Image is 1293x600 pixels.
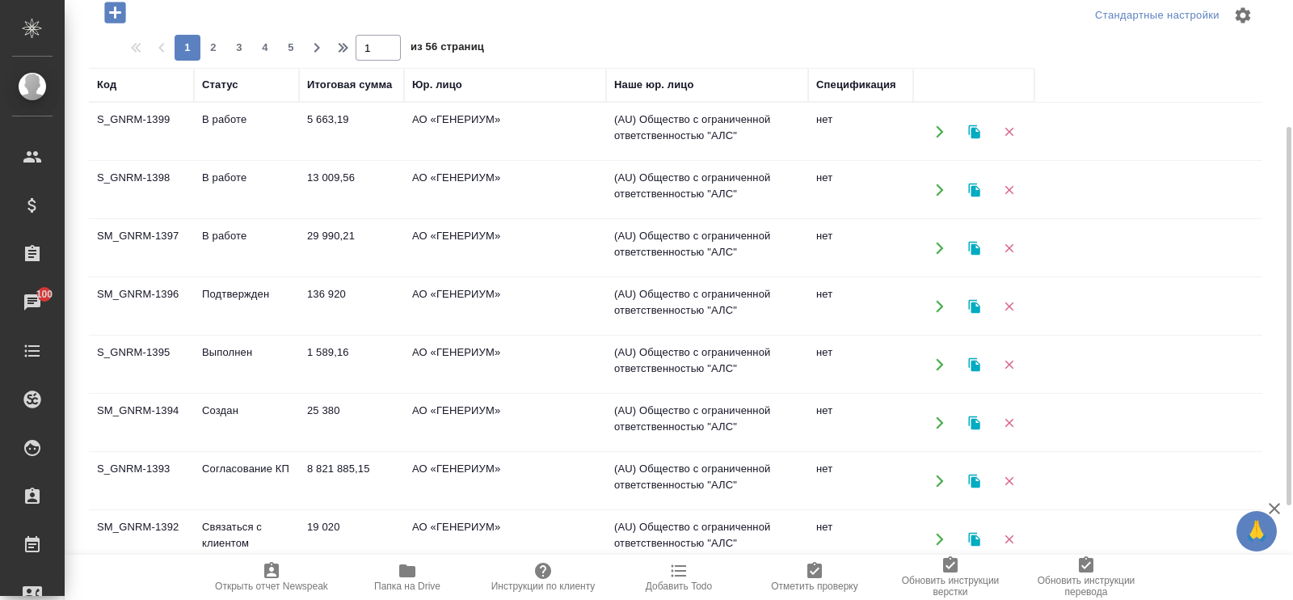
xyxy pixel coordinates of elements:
[194,162,299,218] td: В работе
[475,555,611,600] button: Инструкции по клиенту
[923,464,956,497] button: Открыть
[194,104,299,160] td: В работе
[606,336,808,393] td: (AU) Общество с ограниченной ответственностью "АЛС"
[194,395,299,451] td: Создан
[606,220,808,277] td: (AU) Общество с ограниченной ответственностью "АЛС"
[299,511,404,568] td: 19 020
[194,220,299,277] td: В работе
[404,453,606,509] td: АО «ГЕНЕРИУМ»
[958,173,991,206] button: Клонировать
[808,395,913,451] td: нет
[404,395,606,451] td: АО «ГЕНЕРИУМ»
[923,115,956,148] button: Открыть
[808,220,913,277] td: нет
[1018,555,1154,600] button: Обновить инструкции перевода
[89,395,194,451] td: SM_GNRM-1394
[816,77,896,93] div: Спецификация
[1091,3,1224,28] div: split button
[299,104,404,160] td: 5 663,19
[89,220,194,277] td: SM_GNRM-1397
[606,104,808,160] td: (AU) Общество с ограниченной ответственностью "АЛС"
[278,35,304,61] button: 5
[892,575,1009,598] span: Обновить инструкции верстки
[958,289,991,323] button: Клонировать
[923,522,956,556] button: Открыть
[299,453,404,509] td: 8 821 885,15
[226,40,252,56] span: 3
[808,104,913,160] td: нет
[404,162,606,218] td: АО «ГЕНЕРИУМ»
[992,406,1026,439] button: Удалить
[339,555,475,600] button: Папка на Drive
[299,395,404,451] td: 25 380
[923,406,956,439] button: Открыть
[958,231,991,264] button: Клонировать
[27,286,63,302] span: 100
[882,555,1018,600] button: Обновить инструкции верстки
[923,231,956,264] button: Открыть
[404,104,606,160] td: АО «ГЕНЕРИУМ»
[89,104,194,160] td: S_GNRM-1399
[215,581,328,592] span: Открыть отчет Newspeak
[374,581,440,592] span: Папка на Drive
[278,40,304,56] span: 5
[646,581,712,592] span: Добавить Todo
[89,278,194,335] td: SM_GNRM-1396
[4,282,61,323] a: 100
[992,348,1026,381] button: Удалить
[923,289,956,323] button: Открыть
[958,115,991,148] button: Клонировать
[923,173,956,206] button: Открыть
[200,40,226,56] span: 2
[992,231,1026,264] button: Удалить
[611,555,747,600] button: Добавить Todo
[299,336,404,393] td: 1 589,16
[992,115,1026,148] button: Удалить
[412,77,462,93] div: Юр. лицо
[1236,511,1277,551] button: 🙏
[404,511,606,568] td: АО «ГЕНЕРИУМ»
[194,511,299,568] td: Связаться с клиентом
[404,278,606,335] td: АО «ГЕНЕРИУМ»
[204,555,339,600] button: Открыть отчет Newspeak
[404,220,606,277] td: АО «ГЕНЕРИУМ»
[194,336,299,393] td: Выполнен
[992,464,1026,497] button: Удалить
[200,35,226,61] button: 2
[89,336,194,393] td: S_GNRM-1395
[992,173,1026,206] button: Удалить
[808,511,913,568] td: нет
[771,581,857,592] span: Отметить проверку
[992,289,1026,323] button: Удалить
[606,162,808,218] td: (AU) Общество с ограниченной ответственностью "АЛС"
[202,77,238,93] div: Статус
[992,522,1026,556] button: Удалить
[491,581,596,592] span: Инструкции по клиенту
[89,453,194,509] td: S_GNRM-1393
[808,336,913,393] td: нет
[606,395,808,451] td: (AU) Общество с ограниченной ответственностью "АЛС"
[1243,514,1270,548] span: 🙏
[411,37,484,61] span: из 56 страниц
[226,35,252,61] button: 3
[252,35,278,61] button: 4
[606,453,808,509] td: (AU) Общество с ограниченной ответственностью "АЛС"
[299,162,404,218] td: 13 009,56
[614,77,694,93] div: Наше юр. лицо
[89,511,194,568] td: SM_GNRM-1392
[404,336,606,393] td: АО «ГЕНЕРИУМ»
[97,77,116,93] div: Код
[89,162,194,218] td: S_GNRM-1398
[958,522,991,556] button: Клонировать
[747,555,882,600] button: Отметить проверку
[958,464,991,497] button: Клонировать
[299,220,404,277] td: 29 990,21
[299,278,404,335] td: 136 920
[252,40,278,56] span: 4
[1028,575,1144,598] span: Обновить инструкции перевода
[923,348,956,381] button: Открыть
[808,162,913,218] td: нет
[958,406,991,439] button: Клонировать
[808,278,913,335] td: нет
[606,278,808,335] td: (AU) Общество с ограниченной ответственностью "АЛС"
